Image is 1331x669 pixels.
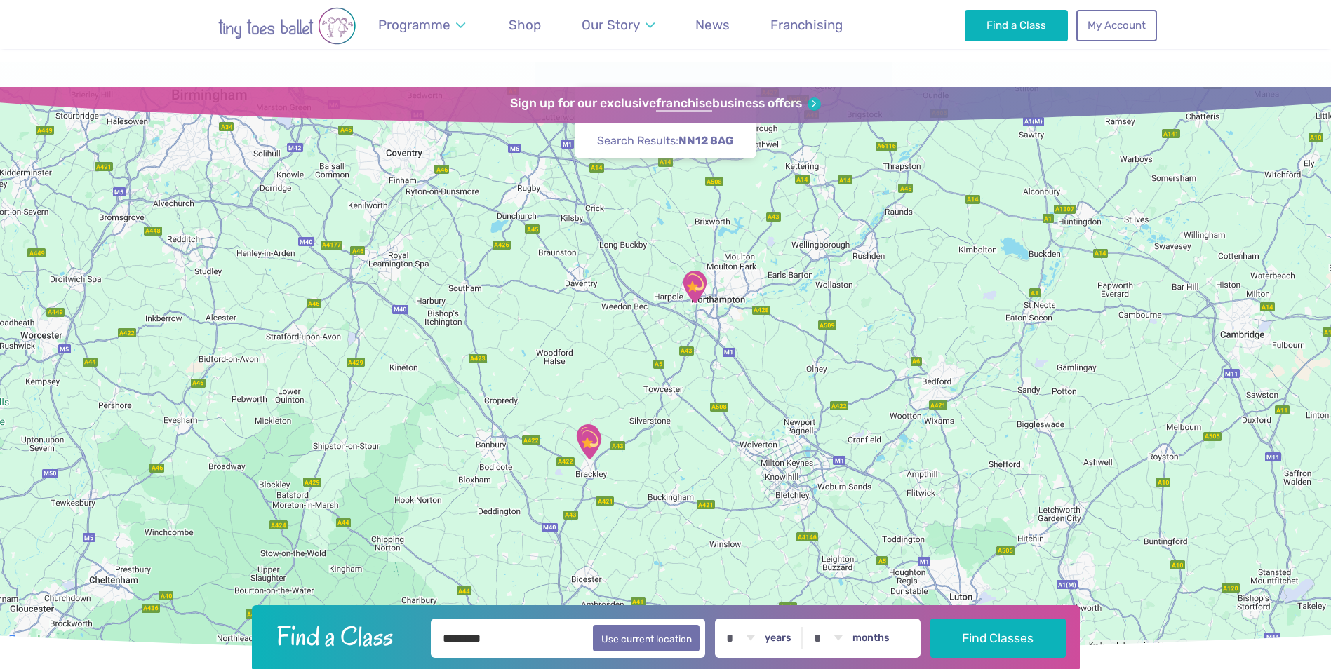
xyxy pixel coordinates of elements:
[765,632,791,644] label: years
[4,632,50,650] a: Open this area in Google Maps (opens a new window)
[4,632,50,650] img: Google
[265,619,421,654] h2: Find a Class
[502,8,548,41] a: Shop
[582,17,640,33] span: Our Story
[572,426,607,461] div: The Radstone Primary School
[593,625,700,651] button: Use current location
[510,96,821,111] a: Sign up for our exclusivefranchisebusiness offers
[1076,10,1156,41] a: My Account
[378,17,450,33] span: Programme
[656,96,712,111] strong: franchise
[175,7,399,45] img: tiny toes ballet
[689,8,737,41] a: News
[764,8,850,41] a: Franchising
[575,8,661,41] a: Our Story
[570,423,606,458] div: Egerton Hall
[770,17,843,33] span: Franchising
[695,17,730,33] span: News
[372,8,472,41] a: Programme
[930,619,1066,658] button: Find Classes
[677,269,712,304] div: The Elgar centre
[509,17,541,33] span: Shop
[965,10,1068,41] a: Find a Class
[852,632,890,644] label: months
[678,134,734,147] strong: NN12 8AG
